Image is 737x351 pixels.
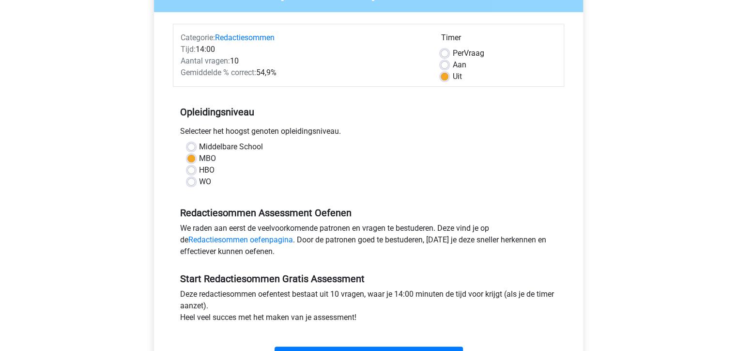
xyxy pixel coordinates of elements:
label: Vraag [452,48,484,59]
a: Redactiesommen [215,33,275,42]
label: HBO [199,164,215,176]
div: 10 [173,55,433,67]
h5: Opleidingsniveau [180,102,557,122]
a: Redactiesommen oefenpagina [188,235,293,244]
div: Deze redactiesommen oefentest bestaat uit 10 vragen, waar je 14:00 minuten de tijd voor krijgt (a... [173,288,564,327]
div: We raden aan eerst de veelvoorkomende patronen en vragen te bestuderen. Deze vind je op de . Door... [173,223,564,261]
h5: Start Redactiesommen Gratis Assessment [180,273,557,285]
span: Gemiddelde % correct: [181,68,256,77]
span: Per [452,48,463,58]
div: 14:00 [173,44,433,55]
label: Uit [452,71,461,82]
label: WO [199,176,211,188]
label: Aan [452,59,466,71]
h5: Redactiesommen Assessment Oefenen [180,207,557,219]
span: Categorie: [181,33,215,42]
div: Timer [441,32,556,48]
div: 54,9% [173,67,433,79]
span: Tijd: [181,45,196,54]
label: Middelbare School [199,141,263,153]
div: Selecteer het hoogst genoten opleidingsniveau. [173,126,564,141]
label: MBO [199,153,216,164]
span: Aantal vragen: [181,56,230,65]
